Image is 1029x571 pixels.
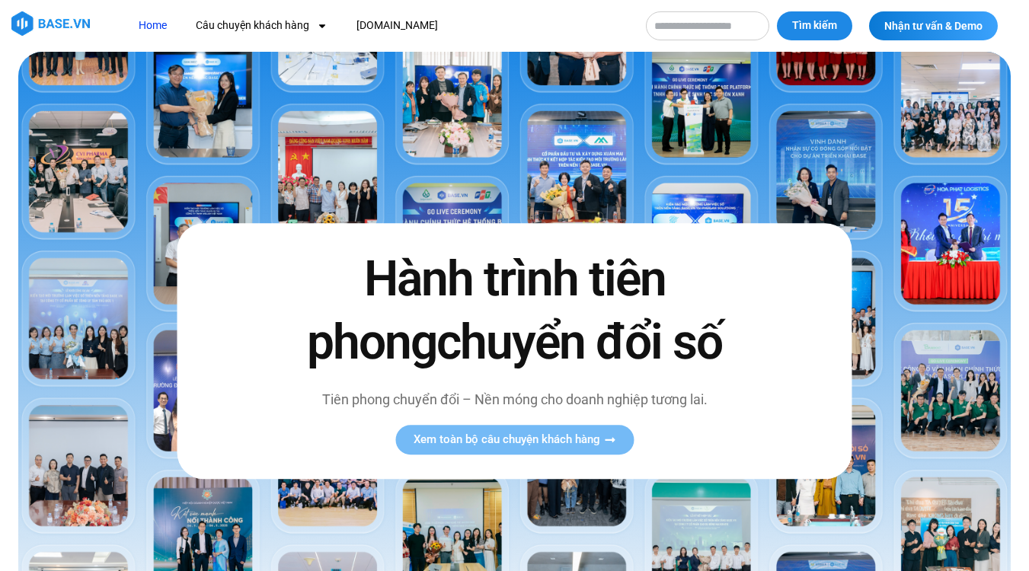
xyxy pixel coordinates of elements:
a: Nhận tư vấn & Demo [869,11,998,40]
span: chuyển đổi số [436,314,722,371]
a: Xem toàn bộ câu chuyện khách hàng [395,425,634,455]
p: Tiên phong chuyển đổi – Nền móng cho doanh nghiệp tương lai. [294,389,734,410]
a: Home [127,11,178,40]
a: [DOMAIN_NAME] [345,11,449,40]
button: Tìm kiếm [777,11,852,40]
h2: Hành trình tiên phong [294,247,734,374]
a: Câu chuyện khách hàng [184,11,339,40]
span: Nhận tư vấn & Demo [884,21,983,31]
nav: Menu [127,11,631,40]
span: Tìm kiếm [792,18,837,33]
span: Xem toàn bộ câu chuyện khách hàng [414,434,600,445]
